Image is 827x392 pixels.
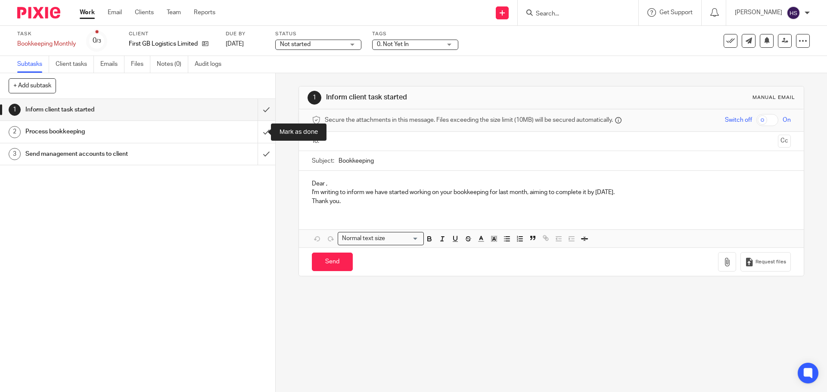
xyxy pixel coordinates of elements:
[325,116,613,124] span: Secure the attachments in this message. Files exceeding the size limit (10MB) will be secured aut...
[725,116,752,124] span: Switch off
[783,116,791,124] span: On
[312,179,790,188] p: Dear ,
[659,9,693,15] span: Get Support
[778,135,791,148] button: Cc
[56,56,94,73] a: Client tasks
[129,31,215,37] label: Client
[167,8,181,17] a: Team
[100,56,124,73] a: Emails
[740,252,790,272] button: Request files
[226,41,244,47] span: [DATE]
[129,40,198,48] p: First GB Logistics Limited
[312,137,321,145] label: To:
[308,91,321,105] div: 1
[338,232,424,245] div: Search for option
[135,8,154,17] a: Clients
[787,6,800,20] img: svg%3E
[9,78,56,93] button: + Add subtask
[157,56,188,73] a: Notes (0)
[25,125,174,138] h1: Process bookkeeping
[9,104,21,116] div: 1
[312,197,790,206] p: Thank you.
[9,126,21,138] div: 2
[280,41,311,47] span: Not started
[17,31,76,37] label: Task
[312,253,353,271] input: Send
[96,39,101,43] small: /3
[275,31,361,37] label: Status
[340,234,387,243] span: Normal text size
[535,10,612,18] input: Search
[326,93,570,102] h1: Inform client task started
[108,8,122,17] a: Email
[131,56,150,73] a: Files
[377,41,409,47] span: 0. Not Yet In
[93,36,101,46] div: 0
[25,103,174,116] h1: Inform client task started
[388,234,419,243] input: Search for option
[312,157,334,165] label: Subject:
[372,31,458,37] label: Tags
[17,56,49,73] a: Subtasks
[17,7,60,19] img: Pixie
[80,8,95,17] a: Work
[9,148,21,160] div: 3
[195,56,228,73] a: Audit logs
[752,94,795,101] div: Manual email
[312,188,790,197] p: I'm writing to inform we have started working on your bookkeeping for last month, aiming to compl...
[735,8,782,17] p: [PERSON_NAME]
[25,148,174,161] h1: Send management accounts to client
[17,40,76,48] div: Bookkeeping Monthly
[226,31,264,37] label: Due by
[755,259,786,265] span: Request files
[194,8,215,17] a: Reports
